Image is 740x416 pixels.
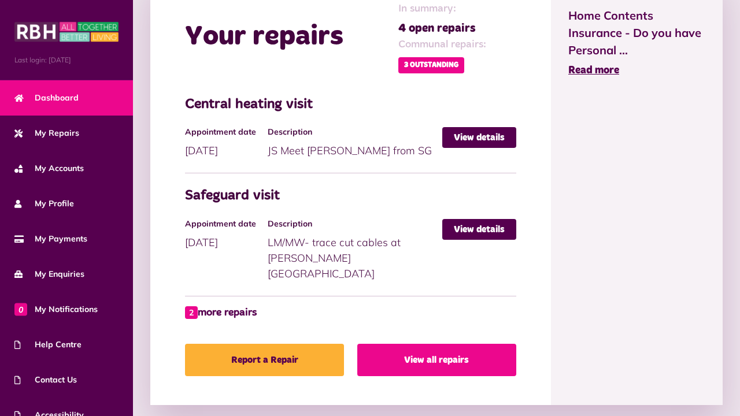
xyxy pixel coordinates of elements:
[14,303,27,315] span: 0
[268,127,442,158] div: JS Meet [PERSON_NAME] from SG
[185,219,268,250] div: [DATE]
[185,305,257,321] a: 2 more repairs
[185,306,198,319] span: 2
[268,127,436,137] h4: Description
[568,7,705,79] a: Home Contents Insurance - Do you have Personal ... Read more
[14,162,84,174] span: My Accounts
[568,7,705,59] span: Home Contents Insurance - Do you have Personal ...
[568,65,619,76] span: Read more
[398,1,486,17] span: In summary:
[398,20,486,37] span: 4 open repairs
[268,219,442,281] div: LM/MW- trace cut cables at [PERSON_NAME][GEOGRAPHIC_DATA]
[14,268,84,280] span: My Enquiries
[185,20,343,54] h2: Your repairs
[14,20,119,43] img: MyRBH
[14,303,98,315] span: My Notifications
[185,188,516,205] h3: Safeguard visit
[185,127,268,158] div: [DATE]
[398,57,464,73] span: 3 Outstanding
[185,96,516,113] h3: Central heating visit
[14,92,79,104] span: Dashboard
[442,127,516,148] a: View details
[185,127,262,137] h4: Appointment date
[268,219,436,229] h4: Description
[398,37,486,53] span: Communal repairs:
[14,374,77,386] span: Contact Us
[14,127,79,139] span: My Repairs
[185,344,344,376] a: Report a Repair
[14,339,82,351] span: Help Centre
[14,233,87,245] span: My Payments
[185,219,262,229] h4: Appointment date
[357,344,516,376] a: View all repairs
[14,198,74,210] span: My Profile
[442,219,516,240] a: View details
[14,55,119,65] span: Last login: [DATE]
